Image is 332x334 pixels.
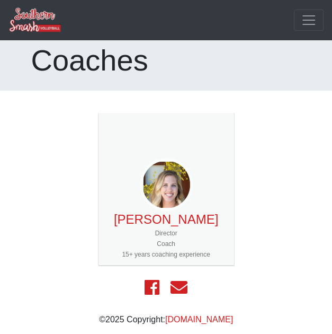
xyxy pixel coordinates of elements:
div: Coach [103,239,230,249]
div: Director [103,228,230,239]
div: 15+ years coaching experience [103,249,230,260]
a: [DOMAIN_NAME] [165,315,233,324]
h1: Coaches [31,42,301,78]
button: Toggle navigation [294,10,324,31]
a: [PERSON_NAME] [114,212,218,226]
img: Southern Smash Volleyball [8,7,61,33]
